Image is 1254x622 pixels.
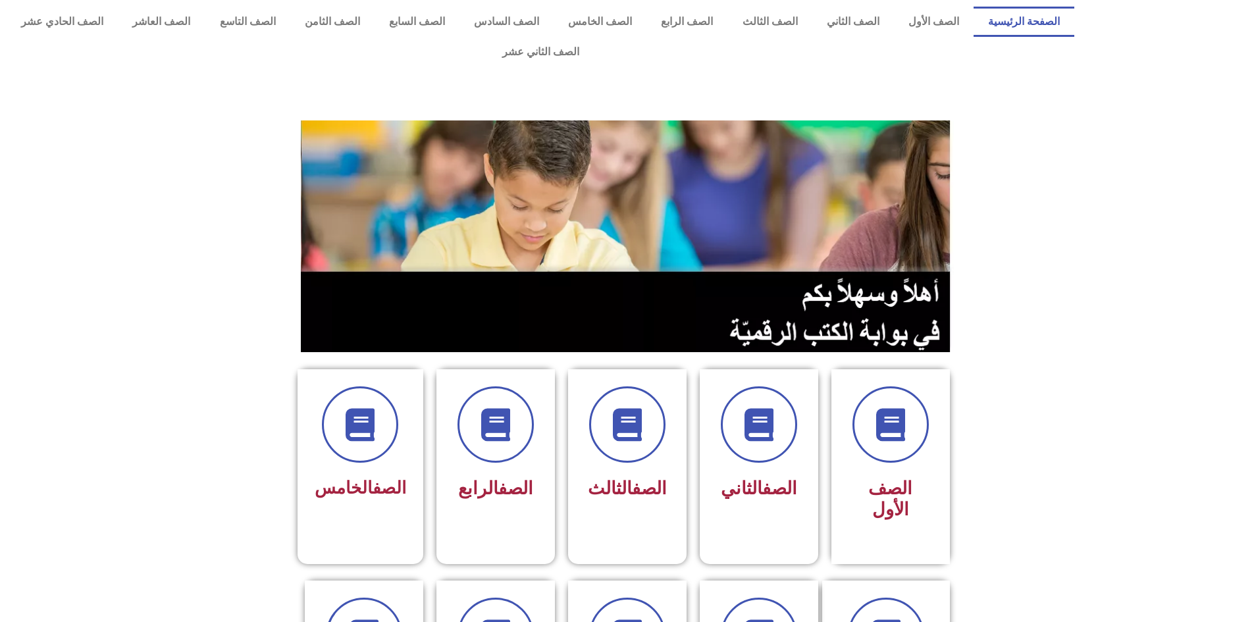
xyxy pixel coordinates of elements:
[315,478,406,498] span: الخامس
[498,478,533,499] a: الصف
[375,7,459,37] a: الصف السابع
[290,7,375,37] a: الصف الثامن
[812,7,894,37] a: الصف الثاني
[7,37,1074,67] a: الصف الثاني عشر
[459,7,554,37] a: الصف السادس
[554,7,646,37] a: الصف الخامس
[868,478,912,520] span: الصف الأول
[762,478,797,499] a: الصف
[894,7,974,37] a: الصف الأول
[974,7,1074,37] a: الصفحة الرئيسية
[118,7,205,37] a: الصف العاشر
[632,478,667,499] a: الصف
[7,7,118,37] a: الصف الحادي عشر
[721,478,797,499] span: الثاني
[727,7,812,37] a: الصف الثالث
[588,478,667,499] span: الثالث
[205,7,290,37] a: الصف التاسع
[458,478,533,499] span: الرابع
[373,478,406,498] a: الصف
[646,7,727,37] a: الصف الرابع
